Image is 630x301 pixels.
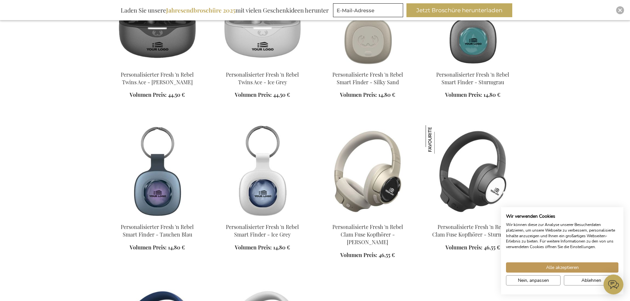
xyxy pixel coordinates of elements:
div: Laden Sie unsere mit vielen Geschenkideen herunter [118,3,332,17]
a: Personalisierter Fresh 'n Rebel Smart Finder - Ice Grey [226,223,299,238]
button: Alle verweigern cookies [564,275,618,285]
span: Volumen Preis: [445,91,482,98]
a: Personalised Fresh 'n Rebel Smart Finder - Silky Sand [320,63,415,69]
span: Volumen Preis: [445,244,483,251]
b: Jahresendbroschüre 2025 [166,6,235,14]
p: Wir können diese zur Analyse unserer Besucherdaten platzieren, um unsere Webseite zu verbessern, ... [506,222,618,250]
a: Personalisierte Fresh 'n Rebel Clam Fuse Kopfhörer - Sturmgrau [432,223,513,238]
a: Personalisierte Fresh 'n Rebel Clam Fuse Kopfhörer - [PERSON_NAME] [332,223,403,245]
a: Volumen Preis: 44,50 € [235,91,290,99]
span: Volumen Preis: [130,244,167,251]
span: Volumen Preis: [235,91,272,98]
a: Volumen Preis: 46,55 € [340,251,395,259]
span: Volumen Preis: [340,251,377,258]
a: Volumen Preis: 14,80 € [130,244,185,251]
img: Personalisierte Fresh 'n Rebel Clam Fuse Kopfhörer - Sturmgrau [426,125,454,154]
a: Volumen Preis: 14,80 € [235,244,290,251]
span: Volumen Preis: [235,244,272,251]
a: Personalisierter Fresh 'n Rebel Smart Finder - Tauchen Blau [121,223,194,238]
iframe: belco-activator-frame [604,275,623,294]
span: 14,80 € [168,244,185,251]
input: E-Mail-Adresse [333,3,403,17]
button: Akzeptieren Sie alle cookies [506,262,618,273]
a: Personalised Fresh 'n Rebel Twins Ace - Ice Grey [215,63,310,69]
a: Personalised Fresh 'n Rebel Clam Fuse Headphone - Storm Grey Personalisierte Fresh 'n Rebel Clam ... [426,215,520,221]
button: Jetzt Broschüre herunterladen [406,3,512,17]
img: Personalised Fresh 'n Rebel Clam Fuse Headphone - Storm Grey [426,125,520,218]
span: 46,55 € [379,251,395,258]
a: Personalisierter Fresh 'n Rebel Twins Ace - [PERSON_NAME] [121,71,194,86]
span: Volumen Preis: [130,91,167,98]
span: Alle akzeptieren [546,264,579,271]
a: Personalised Fresh 'n Rebel Smart Finder - Dive Blue [110,215,205,221]
span: 14,80 € [483,91,500,98]
a: Personalisierter Fresh 'n Rebel Twins Ace - Ice Grey [226,71,299,86]
a: Personalised Fresh 'n Rebel Smart Finder - Storm Grey [215,215,310,221]
div: Close [616,6,624,14]
img: Personalised Fresh 'n Rebel Smart Finder - Storm Grey [215,125,310,218]
a: Personalised Fresh 'n Rebel Clam Fuse Headphone - Silky Sand [320,215,415,221]
a: Personalised Fresh 'n Rebel Smart Finder - Storm Grey [426,63,520,69]
a: Volumen Preis: 46,55 € [445,244,500,251]
span: 44,50 € [168,91,185,98]
span: 14,80 € [273,244,290,251]
a: Personalisierter Fresh 'n Rebel Smart Finder - Sturmgrau [436,71,509,86]
a: Volumen Preis: 14,80 € [445,91,500,99]
h2: Wir verwenden Cookies [506,213,618,219]
span: 44,50 € [273,91,290,98]
form: marketing offers and promotions [333,3,405,19]
a: Personalised Fresh 'n Rebel Twins Ace - Storm Grey [110,63,205,69]
img: Close [618,8,622,12]
span: Ablehnen [581,277,601,284]
img: Personalised Fresh 'n Rebel Smart Finder - Dive Blue [110,125,205,218]
span: 46,55 € [484,244,500,251]
a: Volumen Preis: 44,50 € [130,91,185,99]
img: Personalised Fresh 'n Rebel Clam Fuse Headphone - Silky Sand [320,125,415,218]
button: cookie Einstellungen anpassen [506,275,561,285]
span: Nein, anpassen [518,277,549,284]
